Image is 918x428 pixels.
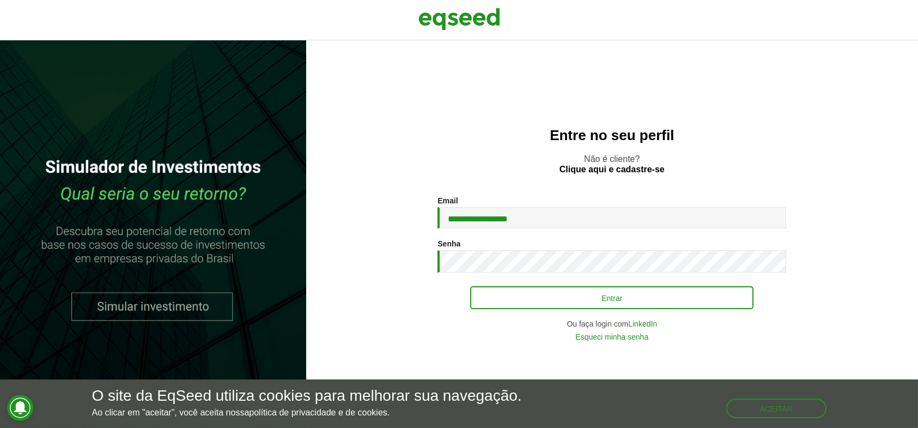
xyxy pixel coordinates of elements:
[560,165,665,174] a: Clique aqui e cadastre-se
[437,240,460,248] label: Senha
[726,399,826,418] button: Aceitar
[92,388,522,405] h5: O site da EqSeed utiliza cookies para melhorar sua navegação.
[418,5,500,33] img: EqSeed Logo
[628,320,657,328] a: LinkedIn
[249,408,387,417] a: política de privacidade e de cookies
[328,128,896,143] h2: Entre no seu perfil
[470,286,753,309] button: Entrar
[328,154,896,174] p: Não é cliente?
[575,333,648,341] a: Esqueci minha senha
[437,197,458,204] label: Email
[437,320,786,328] div: Ou faça login com
[92,407,522,418] p: Ao clicar em "aceitar", você aceita nossa .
